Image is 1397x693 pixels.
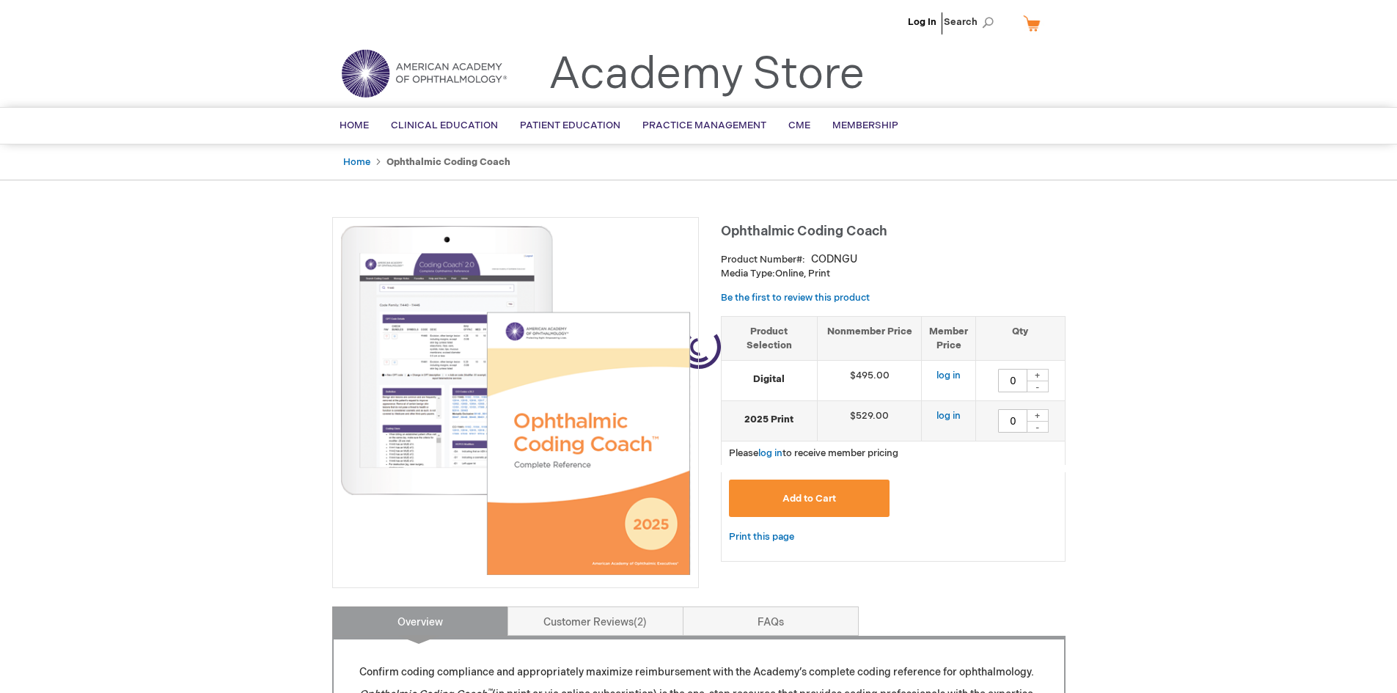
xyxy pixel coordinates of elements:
[817,361,922,401] td: $495.00
[386,156,510,168] strong: Ophthalmic Coding Coach
[908,16,936,28] a: Log In
[832,120,898,131] span: Membership
[729,447,898,459] span: Please to receive member pricing
[721,268,775,279] strong: Media Type:
[788,120,810,131] span: CME
[1027,381,1049,392] div: -
[642,120,766,131] span: Practice Management
[520,120,620,131] span: Patient Education
[391,120,498,131] span: Clinical Education
[721,267,1066,281] p: Online, Print
[782,493,836,505] span: Add to Cart
[683,606,859,636] a: FAQs
[998,409,1027,433] input: Qty
[944,7,1000,37] span: Search
[1027,421,1049,433] div: -
[729,480,890,517] button: Add to Cart
[507,606,683,636] a: Customer Reviews2
[721,292,870,304] a: Be the first to review this product
[936,410,961,422] a: log in
[634,616,647,628] span: 2
[721,254,805,265] strong: Product Number
[729,373,810,386] strong: Digital
[811,252,857,267] div: CODNGU
[976,316,1065,360] th: Qty
[340,225,691,576] img: Ophthalmic Coding Coach
[722,316,818,360] th: Product Selection
[549,48,865,101] a: Academy Store
[332,606,508,636] a: Overview
[1027,409,1049,422] div: +
[998,369,1027,392] input: Qty
[922,316,976,360] th: Member Price
[729,528,794,546] a: Print this page
[721,224,887,239] span: Ophthalmic Coding Coach
[729,413,810,427] strong: 2025 Print
[936,370,961,381] a: log in
[817,316,922,360] th: Nonmember Price
[758,447,782,459] a: log in
[343,156,370,168] a: Home
[817,401,922,441] td: $529.00
[359,665,1038,680] p: Confirm coding compliance and appropriately maximize reimbursement with the Academy’s complete co...
[1027,369,1049,381] div: +
[340,120,369,131] span: Home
